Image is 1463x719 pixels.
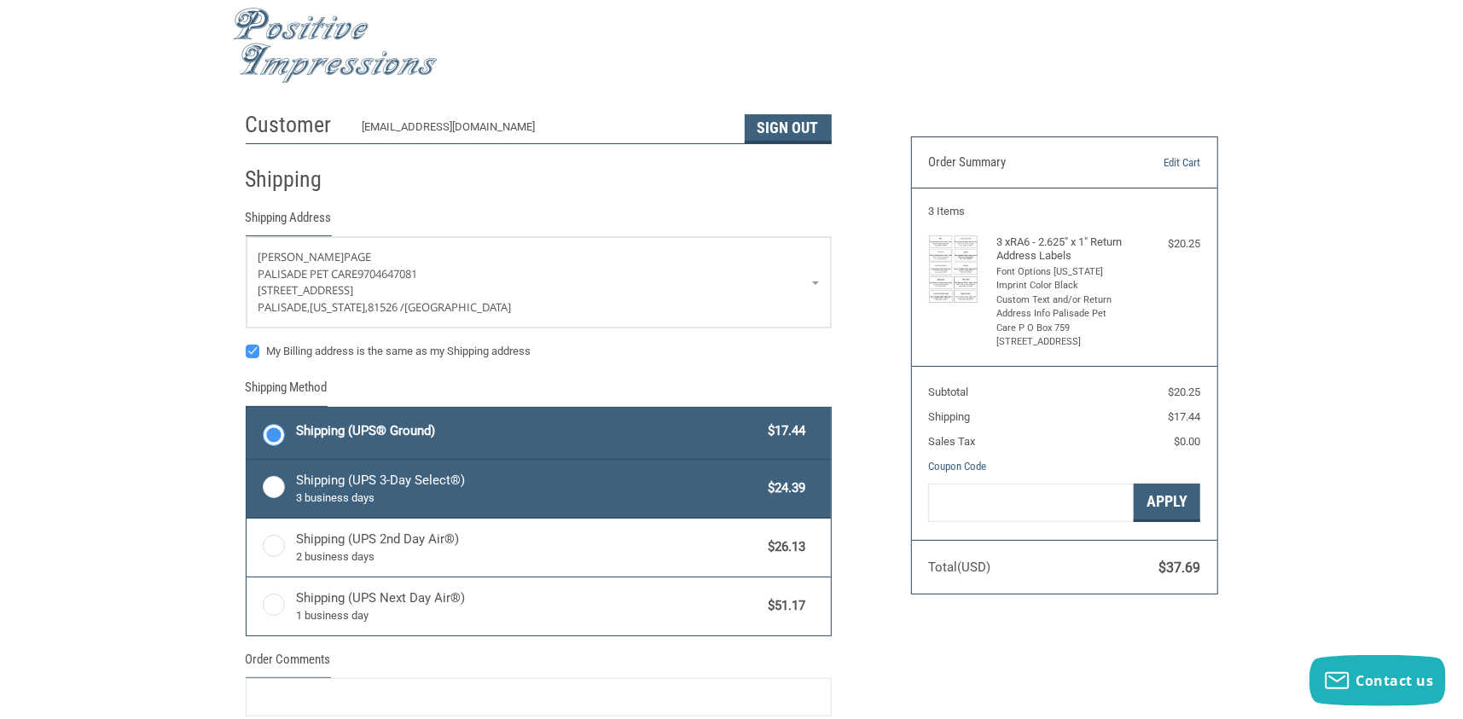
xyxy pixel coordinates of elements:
[996,235,1129,264] h4: 3 x RA6 - 2.625" x 1" Return Address Labels
[1174,435,1200,448] span: $0.00
[928,154,1113,171] h3: Order Summary
[1168,386,1200,398] span: $20.25
[296,607,760,624] span: 1 business day
[1168,410,1200,423] span: $17.44
[928,484,1134,522] input: Gift Certificate or Coupon Code
[928,435,975,448] span: Sales Tax
[928,205,1200,218] h3: 3 Items
[1113,154,1200,171] a: Edit Cart
[358,266,418,281] span: 9704647081
[760,421,806,441] span: $17.44
[296,421,760,441] span: Shipping (UPS® Ground)
[760,478,806,498] span: $24.39
[258,282,354,298] span: [STREET_ADDRESS]
[258,249,345,264] span: [PERSON_NAME]
[246,378,328,406] legend: Shipping Method
[928,460,986,473] a: Coupon Code
[296,589,760,624] span: Shipping (UPS Next Day Air®)
[246,208,332,236] legend: Shipping Address
[246,165,345,194] h2: Shipping
[296,548,760,565] span: 2 business days
[369,299,405,315] span: 81526 /
[996,265,1129,280] li: Font Options [US_STATE]
[1132,235,1200,252] div: $20.25
[296,471,760,507] span: Shipping (UPS 3-Day Select®)
[928,560,990,575] span: Total (USD)
[246,650,331,678] legend: Order Comments
[928,386,968,398] span: Subtotal
[996,279,1129,293] li: Imprint Color Black
[1309,655,1446,706] button: Contact us
[233,8,438,84] img: Positive Impressions
[760,537,806,557] span: $26.13
[246,345,832,358] label: My Billing address is the same as my Shipping address
[258,299,311,315] span: Palisade,
[247,237,831,328] a: Enter or select a different address
[928,410,970,423] span: Shipping
[362,119,728,143] div: [EMAIL_ADDRESS][DOMAIN_NAME]
[1158,560,1200,576] span: $37.69
[1356,671,1434,690] span: Contact us
[258,266,358,281] span: Palisade Pet Care
[745,114,832,143] button: Sign Out
[345,249,372,264] span: Page
[296,490,760,507] span: 3 business days
[246,111,345,139] h2: Customer
[311,299,369,315] span: [US_STATE],
[996,293,1129,350] li: Custom Text and/or Return Address Info Palisade Pet Care P O Box 759 [STREET_ADDRESS]
[405,299,512,315] span: [GEOGRAPHIC_DATA]
[760,596,806,616] span: $51.17
[296,530,760,565] span: Shipping (UPS 2nd Day Air®)
[1134,484,1200,522] button: Apply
